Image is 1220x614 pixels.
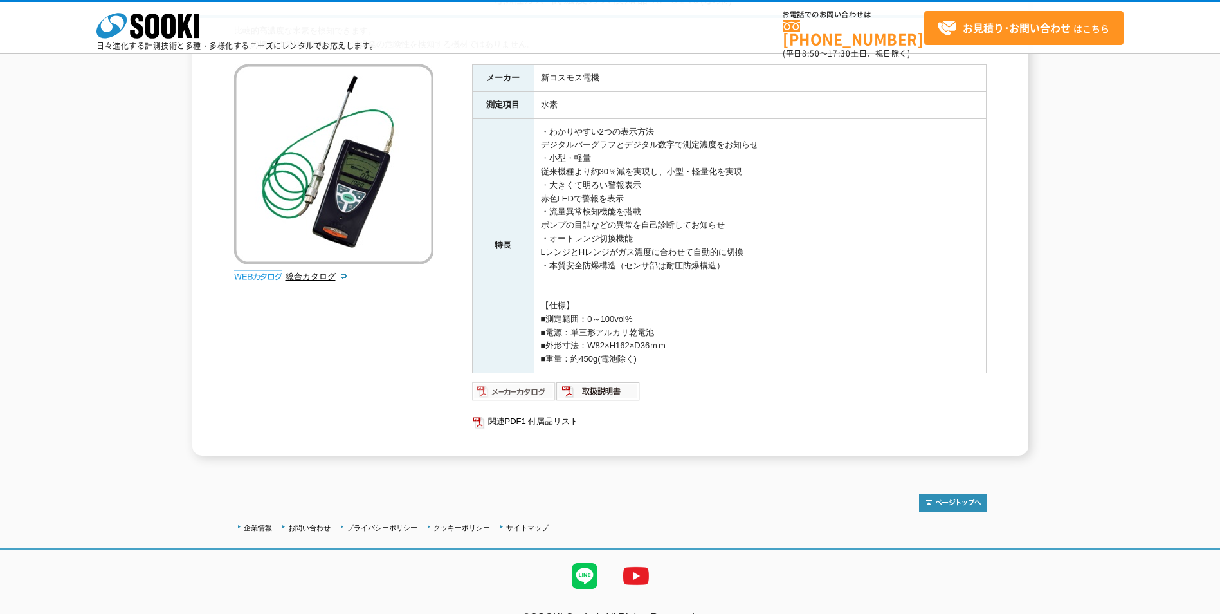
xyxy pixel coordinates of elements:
a: [PHONE_NUMBER] [783,20,924,46]
img: トップページへ [919,494,987,512]
img: YouTube [610,550,662,602]
a: プライバシーポリシー [347,524,417,532]
a: サイトマップ [506,524,549,532]
img: 高濃度ガス検知器 XP-3140(水素) [234,64,433,264]
span: はこちら [937,19,1109,38]
span: 8:50 [802,48,820,59]
th: 特長 [472,118,534,373]
img: webカタログ [234,270,282,283]
a: お問い合わせ [288,524,331,532]
td: 水素 [534,91,986,118]
a: 企業情報 [244,524,272,532]
td: ・わかりやすい2つの表示方法 デジタルバーグラフとデジタル数字で測定濃度をお知らせ ・小型・軽量 従来機種より約30％減を実現し、小型・軽量化を実現 ・大きくて明るい警報表示 赤色LEDで警報を... [534,118,986,373]
th: 測定項目 [472,91,534,118]
a: 関連PDF1 付属品リスト [472,413,987,430]
a: 取扱説明書 [556,389,641,399]
a: クッキーポリシー [433,524,490,532]
span: 17:30 [828,48,851,59]
p: 日々進化する計測技術と多種・多様化するニーズにレンタルでお応えします。 [96,42,378,50]
td: 新コスモス電機 [534,64,986,91]
img: 取扱説明書 [556,381,641,402]
strong: お見積り･お問い合わせ [963,20,1071,35]
a: 総合カタログ [286,272,349,281]
a: メーカーカタログ [472,389,556,399]
a: お見積り･お問い合わせはこちら [924,11,1124,45]
span: (平日 ～ 土日、祝日除く) [783,48,910,59]
th: メーカー [472,64,534,91]
img: メーカーカタログ [472,381,556,402]
img: LINE [559,550,610,602]
span: お電話でのお問い合わせは [783,11,924,19]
